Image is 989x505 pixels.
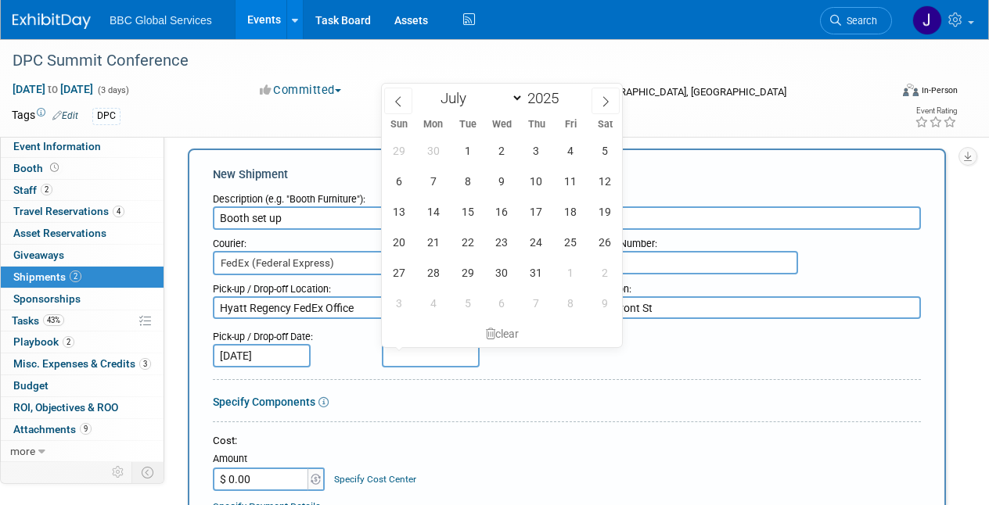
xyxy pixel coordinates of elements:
[521,135,552,166] span: July 3, 2025
[556,166,586,196] span: July 11, 2025
[487,257,517,288] span: July 30, 2025
[13,401,118,414] span: ROI, Objectives & ROO
[13,140,101,152] span: Event Information
[383,257,414,288] span: July 27, 2025
[132,462,164,482] td: Toggle Event Tabs
[113,206,124,217] span: 4
[556,257,586,288] span: August 1, 2025
[1,419,164,440] a: Attachments9
[590,227,620,257] span: July 26, 2025
[383,166,414,196] span: July 6, 2025
[487,288,517,318] span: August 6, 2025
[418,288,448,318] span: August 4, 2025
[213,275,556,296] div: Pick-up / Drop-off Location:
[41,184,52,195] span: 2
[12,82,94,96] span: [DATE] [DATE]
[588,120,623,130] span: Sat
[12,314,64,327] span: Tasks
[556,227,586,257] span: July 25, 2025
[556,135,586,166] span: July 4, 2025
[451,120,485,130] span: Tue
[13,205,124,217] span: Travel Reservations
[9,6,685,22] body: Rich Text Area. Press ALT-0 for help.
[12,107,78,125] td: Tags
[213,185,921,206] div: Description (e.g. "Booth Furniture"):
[213,323,358,344] div: Pick-up / Drop-off Date:
[418,257,448,288] span: July 28, 2025
[1,375,164,396] a: Budget
[1,136,164,157] a: Event Information
[1,245,164,266] a: Giveaways
[1,288,164,310] a: Sponsorships
[213,251,556,275] span: FedEx (Federal Express)
[452,196,483,227] span: July 15, 2025
[1,353,164,374] a: Misc. Expenses & Credits3
[13,227,106,239] span: Asset Reservations
[105,462,132,482] td: Personalize Event Tab Strip
[139,358,151,370] span: 3
[1,223,164,244] a: Asset Reservations
[13,292,81,305] span: Sponsorships
[590,257,620,288] span: August 2, 2025
[521,257,552,288] span: July 31, 2025
[579,230,922,251] div: Tracking Number:
[1,158,164,179] a: Booth
[841,15,877,27] span: Search
[418,196,448,227] span: July 14, 2025
[96,85,129,95] span: (3 days)
[1,441,164,462] a: more
[1,180,164,201] a: Staff2
[13,423,92,435] span: Attachments
[1,201,164,222] a: Travel Reservations4
[452,257,483,288] span: July 29, 2025
[1,267,164,288] a: Shipments2
[820,81,958,105] div: Event Format
[590,166,620,196] span: July 12, 2025
[579,275,922,296] div: Destination:
[213,434,921,449] div: Cost:
[382,321,623,347] div: clear
[1,331,164,353] a: Playbook2
[110,14,212,27] span: BBC Global Services
[47,162,62,174] span: Booth not reserved yet
[521,227,552,257] span: July 24, 2025
[487,196,517,227] span: July 16, 2025
[1,310,164,331] a: Tasks43%
[13,249,64,261] span: Giveaways
[590,196,620,227] span: July 19, 2025
[452,135,483,166] span: July 1, 2025
[63,336,74,348] span: 2
[520,120,554,130] span: Thu
[45,83,60,95] span: to
[452,166,483,196] span: July 8, 2025
[213,452,326,467] div: Amount
[383,288,414,318] span: August 3, 2025
[487,166,517,196] span: July 9, 2025
[7,47,877,75] div: DPC Summit Conference
[418,166,448,196] span: July 7, 2025
[383,227,414,257] span: July 20, 2025
[556,196,586,227] span: July 18, 2025
[254,82,347,98] button: Committed
[52,110,78,121] a: Edit
[820,7,892,34] a: Search
[523,89,570,107] input: Year
[903,84,919,96] img: Format-Inperson.png
[213,167,921,183] div: New Shipment
[485,120,520,130] span: Wed
[554,120,588,130] span: Fri
[921,84,958,96] div: In-Person
[383,135,414,166] span: June 29, 2025
[43,314,64,326] span: 43%
[418,135,448,166] span: June 30, 2025
[418,227,448,257] span: July 21, 2025
[92,108,120,124] div: DPC
[521,166,552,196] span: July 10, 2025
[452,288,483,318] span: August 5, 2025
[13,162,62,174] span: Booth
[590,135,620,166] span: July 5, 2025
[70,270,81,282] span: 2
[13,379,49,392] span: Budget
[487,135,517,166] span: July 2, 2025
[416,120,451,130] span: Mon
